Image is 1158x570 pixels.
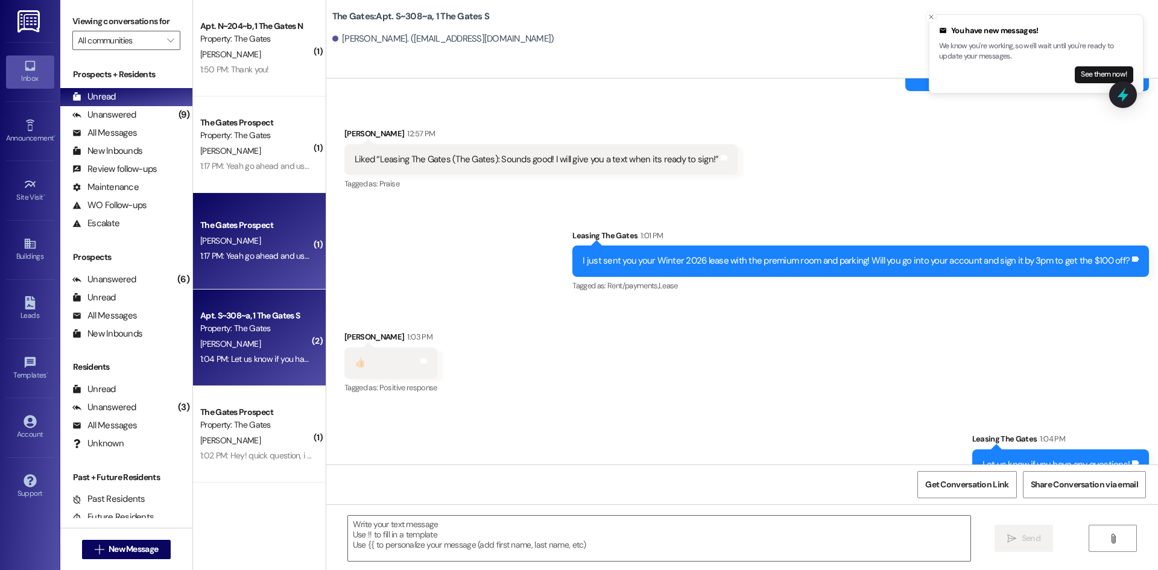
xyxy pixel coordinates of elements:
div: Unread [72,90,116,103]
span: [PERSON_NAME] [200,49,261,60]
div: 1:01 PM [638,229,663,242]
div: Prospects [60,251,192,264]
a: Templates • [6,352,54,385]
div: Leasing The Gates [972,432,1150,449]
span: [PERSON_NAME] [200,235,261,246]
span: Get Conversation Link [925,478,1008,491]
div: Tagged as: [572,277,1149,294]
span: [PERSON_NAME] [200,338,261,349]
div: Future Residents [72,511,154,524]
button: Share Conversation via email [1023,471,1146,498]
a: Leads [6,293,54,325]
span: • [54,132,55,141]
span: [PERSON_NAME] [200,435,261,446]
div: Property: The Gates [200,419,312,431]
span: Send [1022,532,1040,545]
div: [PERSON_NAME]. ([EMAIL_ADDRESS][DOMAIN_NAME]) [332,33,554,45]
div: Review follow-ups [72,163,157,176]
b: The Gates: Apt. S~308~a, 1 The Gates S [332,10,489,23]
div: You have new messages! [939,25,1133,37]
div: Unknown [72,437,124,450]
a: Buildings [6,233,54,266]
div: Apt. S~308~a, 1 The Gates S [200,309,312,322]
div: All Messages [72,309,137,322]
div: Maintenance [72,181,139,194]
div: Unanswered [72,273,136,286]
img: ResiDesk Logo [17,10,42,33]
div: Residents [60,361,192,373]
div: All Messages [72,127,137,139]
div: 1:04 PM: Let us know if you have any questions! [200,353,365,364]
div: 1:50 PM: Thank you! [200,64,269,75]
i:  [1007,534,1016,543]
div: [PERSON_NAME] [344,127,738,144]
a: Inbox [6,55,54,88]
div: [PERSON_NAME] [344,331,437,347]
div: 1:02 PM: Hey! quick question, i believe someone in our apartment sent a maintenance request for o... [200,450,1068,461]
div: (9) [176,106,192,124]
div: Unread [72,383,116,396]
div: Unanswered [72,401,136,414]
span: Praise [379,179,399,189]
a: Site Visit • [6,174,54,207]
div: Let us know if you have any questions! [982,458,1130,471]
div: 1:04 PM [1037,432,1065,445]
div: Property: The Gates [200,322,312,335]
button: Get Conversation Link [917,471,1016,498]
div: Liked “Leasing The Gates (The Gates): Sounds good! I will give you a text when its ready to sign!” [355,153,719,166]
div: The Gates Prospect [200,406,312,419]
button: Send [995,525,1053,552]
div: Apt. N~204~b, 1 The Gates N [200,20,312,33]
div: New Inbounds [72,328,142,340]
a: Account [6,411,54,444]
div: New Inbounds [72,145,142,157]
div: WO Follow-ups [72,199,147,212]
span: • [46,369,48,378]
div: 1:03 PM [404,331,432,343]
i:  [95,545,104,554]
span: Share Conversation via email [1031,478,1138,491]
i:  [167,36,174,45]
button: New Message [82,540,171,559]
div: 1:17 PM: Yeah go ahead and use the deposit then! [200,160,370,171]
span: [PERSON_NAME] [200,145,261,156]
div: Unanswered [72,109,136,121]
div: Escalate [72,217,119,230]
div: Past Residents [72,493,145,505]
i:  [1109,534,1118,543]
button: Close toast [925,11,937,23]
div: Unread [72,291,116,304]
div: The Gates Prospect [200,219,312,232]
a: Support [6,470,54,503]
div: (3) [175,398,192,417]
span: Lease [659,280,678,291]
div: All Messages [72,419,137,432]
div: 1:17 PM: Yeah go ahead and use the deposit then! [200,250,370,261]
div: Tagged as: [344,379,437,396]
button: See them now! [1075,66,1133,83]
div: Tagged as: [344,175,738,192]
span: New Message [109,543,158,556]
span: • [43,191,45,200]
label: Viewing conversations for [72,12,180,31]
div: Property: The Gates [200,129,312,142]
div: 👍🏻 [355,356,365,369]
input: All communities [78,31,161,50]
div: I just sent you your Winter 2026 lease with the premium room and parking! Will you go into your a... [583,255,1130,267]
div: Past + Future Residents [60,471,192,484]
div: Leasing The Gates [572,229,1149,246]
span: Rent/payments , [607,280,659,291]
div: Property: The Gates [200,33,312,45]
div: The Gates Prospect [200,116,312,129]
p: We know you're working, so we'll wait until you're ready to update your messages. [939,41,1133,62]
div: 12:57 PM [404,127,435,140]
div: (6) [174,270,192,289]
div: Prospects + Residents [60,68,192,81]
span: Positive response [379,382,437,393]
